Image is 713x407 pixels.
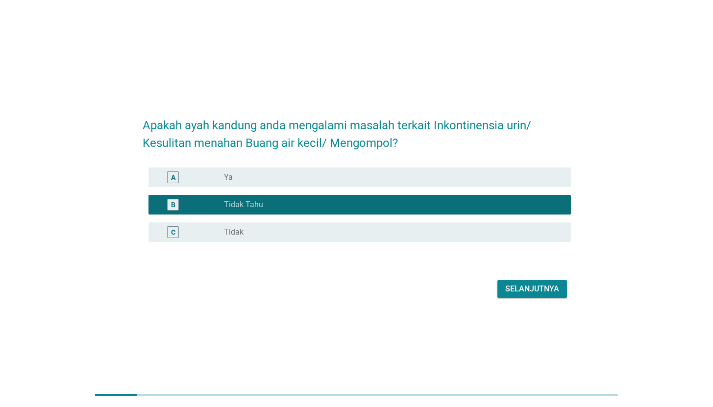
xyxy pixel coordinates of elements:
[224,172,233,182] label: Ya
[171,199,175,210] div: B
[171,172,175,182] div: A
[143,107,571,152] h2: Apakah ayah kandung anda mengalami masalah terkait Inkontinensia urin/ Kesulitan menahan Buang ai...
[171,227,175,237] div: C
[497,280,567,298] button: Selanjutnya
[224,227,244,237] label: Tidak
[505,283,559,295] div: Selanjutnya
[224,200,263,210] label: Tidak Tahu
